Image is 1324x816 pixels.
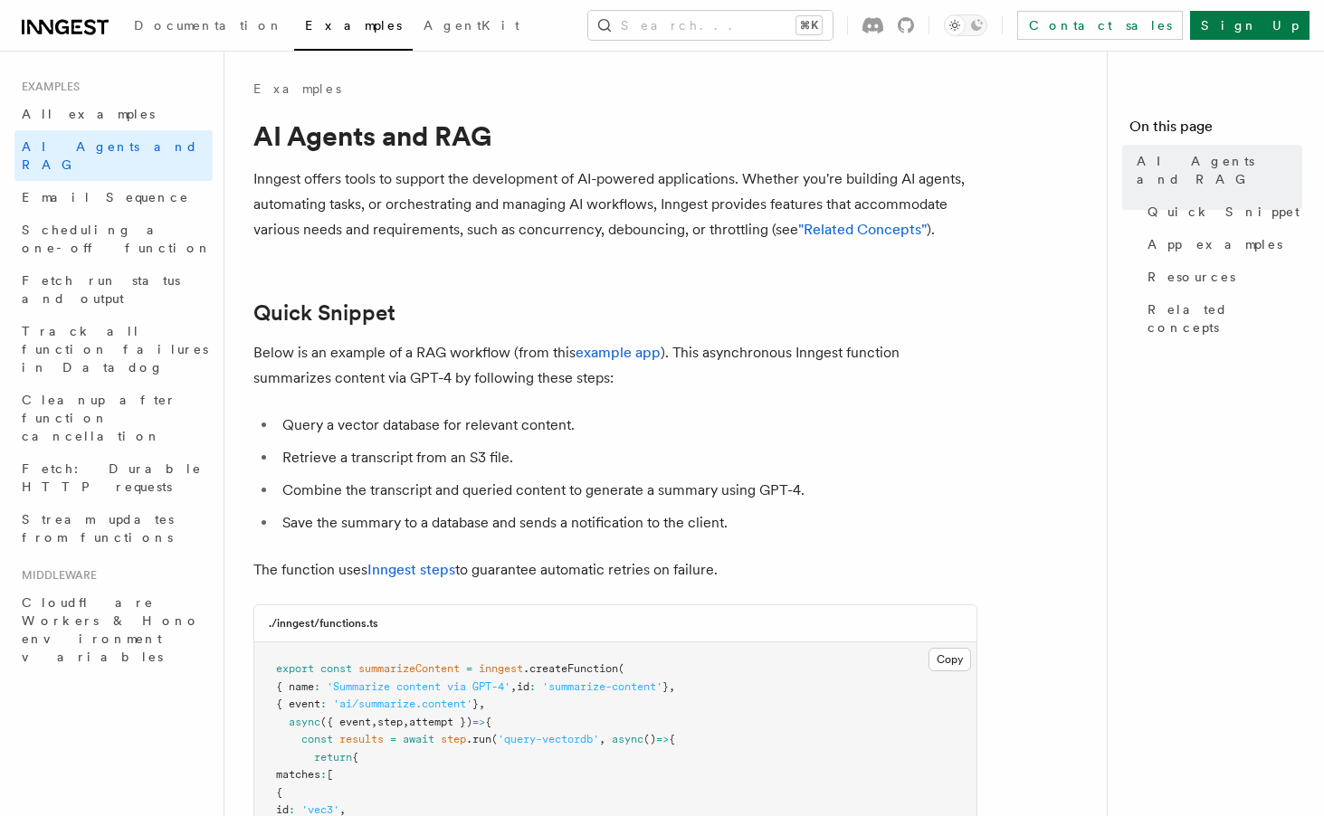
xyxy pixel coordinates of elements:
[269,616,378,631] h3: ./inngest/functions.ts
[134,18,283,33] span: Documentation
[327,680,510,693] span: 'Summarize content via GPT-4'
[352,751,358,764] span: {
[314,680,320,693] span: :
[22,139,198,172] span: AI Agents and RAG
[1129,116,1302,145] h4: On this page
[403,733,434,745] span: await
[1148,235,1282,253] span: App examples
[22,223,212,255] span: Scheduling a one-off function
[367,561,455,578] a: Inngest steps
[14,98,213,130] a: All examples
[320,697,327,710] span: :
[301,733,333,745] span: const
[1137,152,1302,188] span: AI Agents and RAG
[371,716,377,728] span: ,
[498,733,599,745] span: 'query-vectordb'
[14,503,213,554] a: Stream updates from functions
[289,716,320,728] span: async
[339,803,346,816] span: ,
[253,166,977,242] p: Inngest offers tools to support the development of AI-powered applications. Whether you're buildi...
[14,568,97,583] span: Middleware
[289,803,295,816] span: :
[424,18,519,33] span: AgentKit
[517,680,529,693] span: id
[643,733,656,745] span: ()
[479,662,523,675] span: inngest
[14,80,80,94] span: Examples
[314,751,352,764] span: return
[253,340,977,391] p: Below is an example of a RAG workflow (from this ). This asynchronous Inngest function summarizes...
[22,512,174,545] span: Stream updates from functions
[294,5,413,51] a: Examples
[253,300,395,326] a: Quick Snippet
[14,181,213,213] a: Email Sequence
[123,5,294,49] a: Documentation
[413,5,530,49] a: AgentKit
[22,324,208,375] span: Track all function failures in Datadog
[14,264,213,315] a: Fetch run status and output
[662,680,669,693] span: }
[542,680,662,693] span: 'summarize-content'
[327,768,333,781] span: [
[14,130,213,181] a: AI Agents and RAG
[669,680,675,693] span: ,
[276,803,289,816] span: id
[22,393,176,443] span: Cleanup after function cancellation
[1140,293,1302,344] a: Related concepts
[929,648,971,671] button: Copy
[798,221,927,238] a: "Related Concepts"
[466,733,491,745] span: .run
[669,733,675,745] span: {
[253,80,341,98] a: Examples
[523,662,618,675] span: .createFunction
[441,733,466,745] span: step
[277,413,977,438] li: Query a vector database for relevant content.
[253,119,977,152] h1: AI Agents and RAG
[409,716,472,728] span: attempt })
[656,733,669,745] span: =>
[1140,261,1302,293] a: Resources
[14,452,213,503] a: Fetch: Durable HTTP requests
[403,716,409,728] span: ,
[1148,300,1302,337] span: Related concepts
[320,768,327,781] span: :
[320,662,352,675] span: const
[479,697,485,710] span: ,
[276,662,314,675] span: export
[358,662,460,675] span: summarizeContent
[276,786,282,799] span: {
[618,662,624,675] span: (
[320,716,371,728] span: ({ event
[390,733,396,745] span: =
[1140,228,1302,261] a: App examples
[796,16,822,34] kbd: ⌘K
[529,680,536,693] span: :
[22,595,200,664] span: Cloudflare Workers & Hono environment variables
[339,733,384,745] span: results
[14,384,213,452] a: Cleanup after function cancellation
[510,680,517,693] span: ,
[1140,195,1302,228] a: Quick Snippet
[22,190,189,204] span: Email Sequence
[1129,145,1302,195] a: AI Agents and RAG
[472,716,485,728] span: =>
[14,315,213,384] a: Track all function failures in Datadog
[472,697,479,710] span: }
[276,697,320,710] span: { event
[22,461,202,494] span: Fetch: Durable HTTP requests
[277,510,977,536] li: Save the summary to a database and sends a notification to the client.
[1148,203,1300,221] span: Quick Snippet
[599,733,605,745] span: ,
[22,273,180,306] span: Fetch run status and output
[377,716,403,728] span: step
[14,586,213,673] a: Cloudflare Workers & Hono environment variables
[466,662,472,675] span: =
[14,213,213,264] a: Scheduling a one-off function
[305,18,402,33] span: Examples
[276,768,320,781] span: matches
[22,107,155,121] span: All examples
[588,11,833,40] button: Search...⌘K
[612,733,643,745] span: async
[333,697,472,710] span: 'ai/summarize.content'
[253,557,977,583] p: The function uses to guarantee automatic retries on failure.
